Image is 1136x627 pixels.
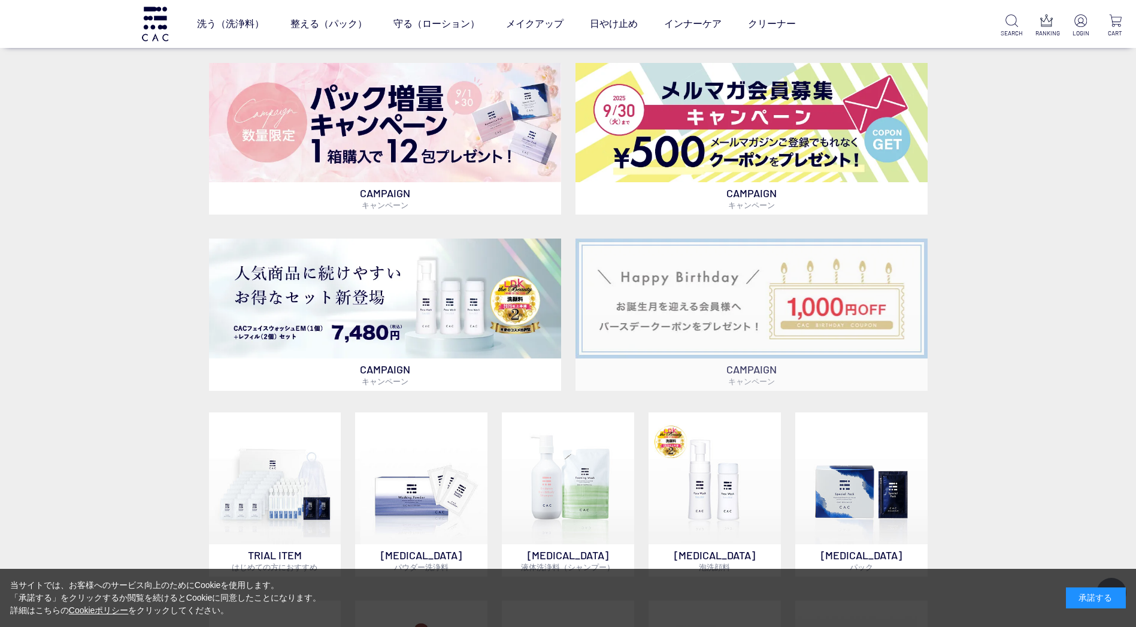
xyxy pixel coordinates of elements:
[649,544,781,577] p: [MEDICAL_DATA]
[575,239,928,358] img: バースデークーポン
[1066,587,1126,608] div: 承諾する
[290,7,367,41] a: 整える（パック）
[1001,14,1023,38] a: SEARCH
[209,412,341,545] img: トライアルセット
[209,239,561,390] a: フェイスウォッシュ＋レフィル2個セット フェイスウォッシュ＋レフィル2個セット CAMPAIGNキャンペーン
[506,7,564,41] a: メイクアップ
[209,63,561,215] a: パック増量キャンペーン パック増量キャンペーン CAMPAIGNキャンペーン
[1001,29,1023,38] p: SEARCH
[355,544,487,577] p: [MEDICAL_DATA]
[575,358,928,391] p: CAMPAIGN
[209,239,561,358] img: フェイスウォッシュ＋レフィル2個セット
[1104,29,1126,38] p: CART
[850,562,873,572] span: パック
[1070,14,1092,38] a: LOGIN
[209,63,561,182] img: パック増量キャンペーン
[394,562,449,572] span: パウダー洗浄料
[502,412,634,577] a: [MEDICAL_DATA]液体洗浄料（シャンプー）
[575,63,928,215] a: メルマガ会員募集 メルマガ会員募集 CAMPAIGNキャンペーン
[699,562,730,572] span: 泡洗顔料
[795,544,928,577] p: [MEDICAL_DATA]
[728,376,775,386] span: キャンペーン
[1035,29,1058,38] p: RANKING
[69,605,129,615] a: Cookieポリシー
[232,562,317,572] span: はじめての方におすすめ
[362,376,408,386] span: キャンペーン
[649,412,781,545] img: 泡洗顔料
[728,200,775,210] span: キャンペーン
[590,7,638,41] a: 日やけ止め
[140,7,170,41] img: logo
[795,412,928,577] a: [MEDICAL_DATA]パック
[748,7,796,41] a: クリーナー
[10,579,322,617] div: 当サイトでは、お客様へのサービス向上のためにCookieを使用します。 「承諾する」をクリックするか閲覧を続けるとCookieに同意したことになります。 詳細はこちらの をクリックしてください。
[1035,14,1058,38] a: RANKING
[575,182,928,215] p: CAMPAIGN
[502,544,634,577] p: [MEDICAL_DATA]
[209,412,341,577] a: トライアルセット TRIAL ITEMはじめての方におすすめ
[575,239,928,390] a: バースデークーポン バースデークーポン CAMPAIGNキャンペーン
[209,544,341,577] p: TRIAL ITEM
[393,7,480,41] a: 守る（ローション）
[575,63,928,182] img: メルマガ会員募集
[209,182,561,215] p: CAMPAIGN
[1070,29,1092,38] p: LOGIN
[521,562,614,572] span: 液体洗浄料（シャンプー）
[209,358,561,391] p: CAMPAIGN
[362,200,408,210] span: キャンペーン
[649,412,781,577] a: 泡洗顔料 [MEDICAL_DATA]泡洗顔料
[355,412,487,577] a: [MEDICAL_DATA]パウダー洗浄料
[1104,14,1126,38] a: CART
[664,7,722,41] a: インナーケア
[197,7,264,41] a: 洗う（洗浄料）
